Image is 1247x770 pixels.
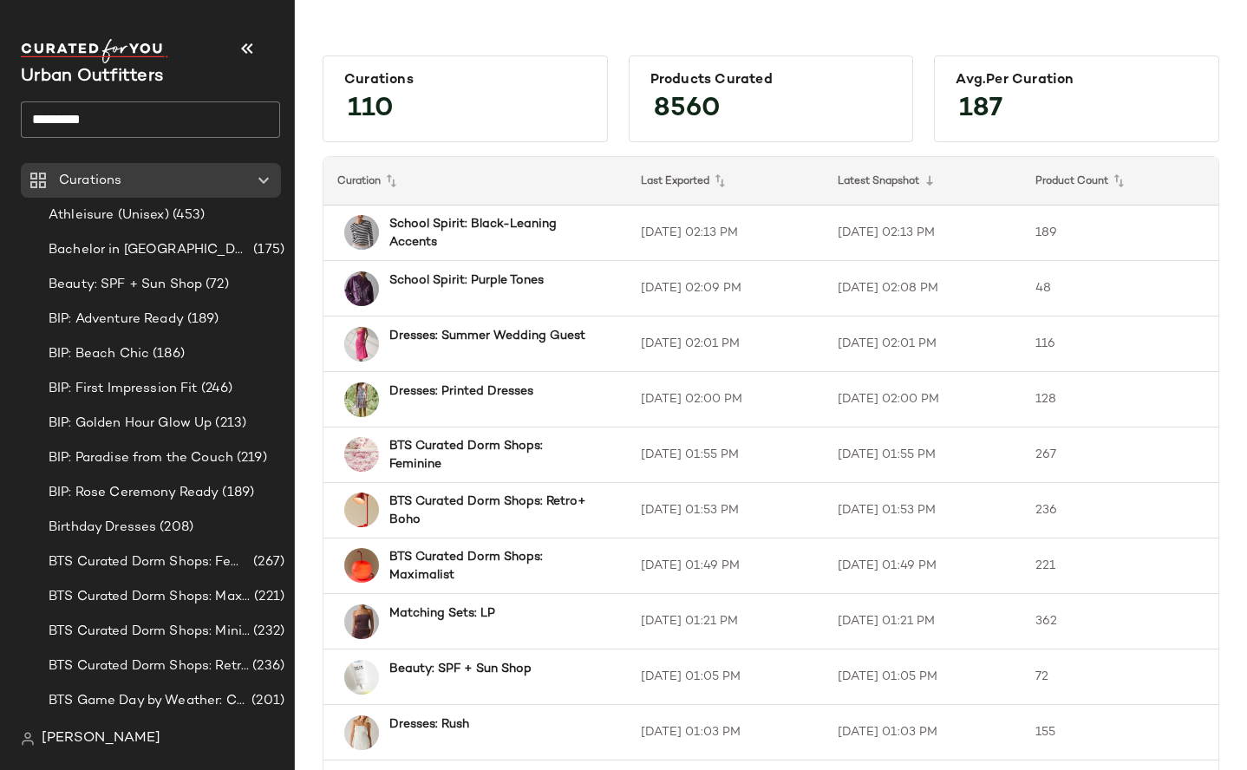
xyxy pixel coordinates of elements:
[627,157,824,206] th: Last Exported
[1022,372,1218,427] td: 128
[323,157,627,206] th: Curation
[1022,649,1218,705] td: 72
[1022,316,1218,372] td: 116
[248,691,284,711] span: (201)
[344,72,586,88] div: Curations
[389,215,596,251] b: School Spirit: Black-Leaning Accents
[1022,206,1218,261] td: 189
[824,261,1021,316] td: [DATE] 02:08 PM
[49,414,212,434] span: BIP: Golden Hour Glow Up
[627,427,824,483] td: [DATE] 01:55 PM
[627,538,824,594] td: [DATE] 01:49 PM
[627,206,824,261] td: [DATE] 02:13 PM
[250,552,284,572] span: (267)
[389,382,533,401] b: Dresses: Printed Dresses
[1022,427,1218,483] td: 267
[49,206,169,225] span: Athleisure (Unisex)
[627,649,824,705] td: [DATE] 01:05 PM
[627,705,824,760] td: [DATE] 01:03 PM
[824,649,1021,705] td: [DATE] 01:05 PM
[389,604,495,623] b: Matching Sets: LP
[233,448,267,468] span: (219)
[249,656,284,676] span: (236)
[49,448,233,468] span: BIP: Paradise from the Couch
[1022,705,1218,760] td: 155
[21,68,163,86] span: Current Company Name
[49,275,202,295] span: Beauty: SPF + Sun Shop
[389,548,596,584] b: BTS Curated Dorm Shops: Maximalist
[42,728,160,749] span: [PERSON_NAME]
[627,261,824,316] td: [DATE] 02:09 PM
[156,518,193,538] span: (208)
[389,660,532,678] b: Beauty: SPF + Sun Shop
[49,691,248,711] span: BTS Game Day by Weather: Chilly Kickoff
[1022,594,1218,649] td: 362
[250,622,284,642] span: (232)
[824,206,1021,261] td: [DATE] 02:13 PM
[169,206,206,225] span: (453)
[389,437,596,473] b: BTS Curated Dorm Shops: Feminine
[824,483,1021,538] td: [DATE] 01:53 PM
[824,594,1021,649] td: [DATE] 01:21 PM
[956,72,1198,88] div: Avg.per Curation
[251,587,284,607] span: (221)
[212,414,246,434] span: (213)
[1022,483,1218,538] td: 236
[824,427,1021,483] td: [DATE] 01:55 PM
[184,310,219,330] span: (189)
[49,552,250,572] span: BTS Curated Dorm Shops: Feminine
[49,622,250,642] span: BTS Curated Dorm Shops: Minimalist
[824,538,1021,594] td: [DATE] 01:49 PM
[637,78,738,140] span: 8560
[389,327,585,345] b: Dresses: Summer Wedding Guest
[627,372,824,427] td: [DATE] 02:00 PM
[627,316,824,372] td: [DATE] 02:01 PM
[389,271,544,290] b: School Spirit: Purple Tones
[49,656,249,676] span: BTS Curated Dorm Shops: Retro+ Boho
[21,732,35,746] img: svg%3e
[627,483,824,538] td: [DATE] 01:53 PM
[49,379,198,399] span: BIP: First Impression Fit
[824,705,1021,760] td: [DATE] 01:03 PM
[627,594,824,649] td: [DATE] 01:21 PM
[824,372,1021,427] td: [DATE] 02:00 PM
[824,157,1021,206] th: Latest Snapshot
[149,344,185,364] span: (186)
[219,483,254,503] span: (189)
[250,240,284,260] span: (175)
[824,316,1021,372] td: [DATE] 02:01 PM
[389,715,469,734] b: Dresses: Rush
[49,344,149,364] span: BIP: Beach Chic
[21,39,168,63] img: cfy_white_logo.C9jOOHJF.svg
[1022,157,1218,206] th: Product Count
[59,171,121,191] span: Curations
[49,518,156,538] span: Birthday Dresses
[389,493,596,529] b: BTS Curated Dorm Shops: Retro+ Boho
[49,240,250,260] span: Bachelor in [GEOGRAPHIC_DATA]: LP
[330,78,411,140] span: 110
[942,78,1020,140] span: 187
[198,379,233,399] span: (246)
[1022,538,1218,594] td: 221
[202,275,229,295] span: (72)
[49,587,251,607] span: BTS Curated Dorm Shops: Maximalist
[1022,261,1218,316] td: 48
[49,483,219,503] span: BIP: Rose Ceremony Ready
[49,310,184,330] span: BIP: Adventure Ready
[650,72,892,88] div: Products Curated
